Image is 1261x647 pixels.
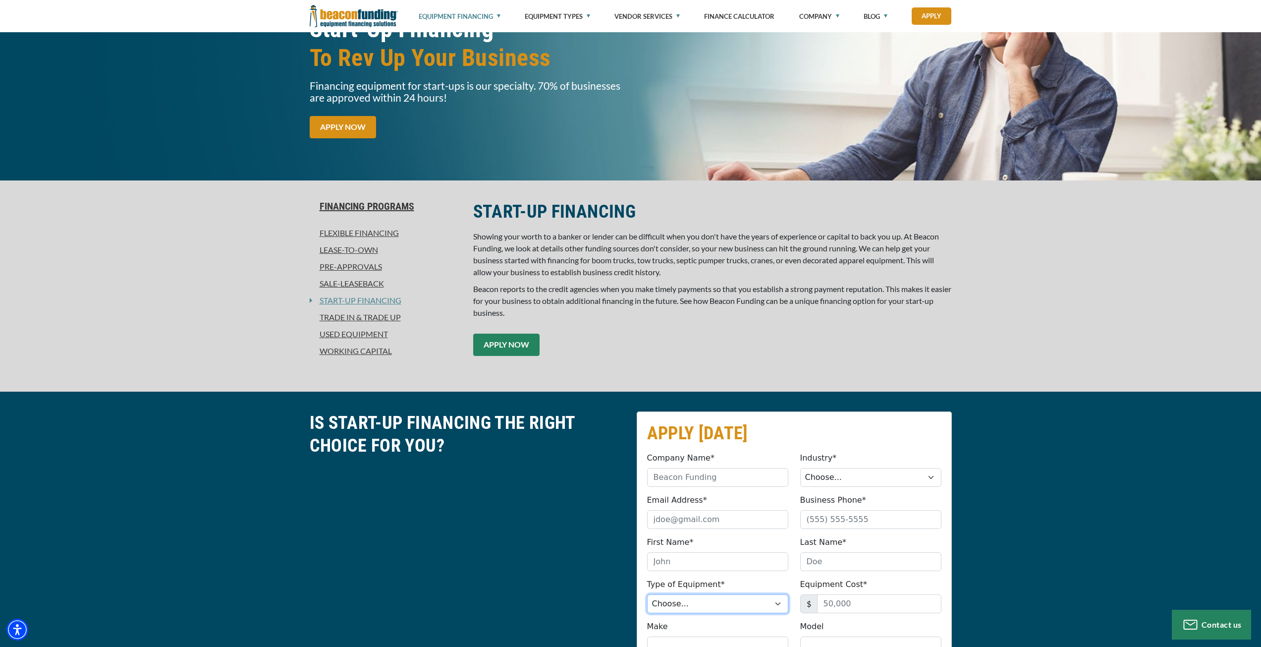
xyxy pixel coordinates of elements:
[310,412,625,457] h2: IS START-UP FINANCING THE RIGHT CHOICE FOR YOU?
[800,579,868,590] label: Equipment Cost*
[800,510,941,529] input: (555) 555-5555
[800,621,824,633] label: Model
[647,552,788,571] input: John
[647,510,788,529] input: jdoe@gmail.com
[310,44,625,72] span: To Rev Up Your Business
[800,552,941,571] input: Doe
[647,422,941,445] h2: APPLY [DATE]
[473,334,540,356] a: APPLY NOW
[647,452,714,464] label: Company Name*
[800,536,847,548] label: Last Name*
[473,232,939,277] span: Showing your worth to a banker or lender can be difficult when you don't have the years of experi...
[647,621,668,633] label: Make
[310,261,461,273] a: Pre-approvals
[310,328,461,340] a: Used Equipment
[310,200,461,212] a: Financing Programs
[310,345,461,357] a: Working Capital
[817,594,941,613] input: 50,000
[310,465,625,642] iframe: Getting Approved for Financing as a Start-up
[912,7,951,25] a: Apply
[473,284,951,317] span: Beacon reports to the credit agencies when you make timely payments so that you establish a stron...
[310,116,376,138] a: APPLY NOW
[1202,620,1242,629] span: Contact us
[310,15,625,72] h1: Start-Up Financing
[800,494,866,506] label: Business Phone*
[310,227,461,239] a: Flexible Financing
[647,468,788,487] input: Beacon Funding
[1172,610,1251,640] button: Contact us
[800,594,818,613] span: $
[310,244,461,256] a: Lease-To-Own
[312,294,401,306] a: Start-Up Financing
[800,452,837,464] label: Industry*
[647,579,725,590] label: Type of Equipment*
[310,311,461,323] a: Trade In & Trade Up
[310,278,461,290] a: Sale-Leaseback
[310,80,625,104] p: Financing equipment for start-ups is our specialty. 70% of businesses are approved within 24 hours!
[6,619,28,641] div: Accessibility Menu
[473,200,952,223] h2: START-UP FINANCING
[647,494,707,506] label: Email Address*
[647,536,694,548] label: First Name*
